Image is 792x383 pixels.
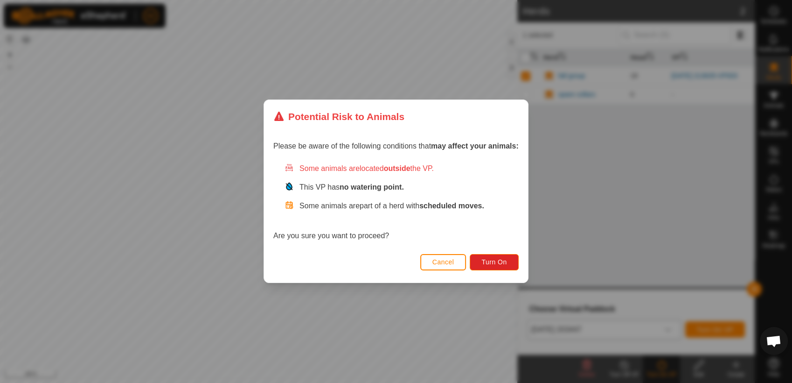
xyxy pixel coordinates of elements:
p: Some animals are [299,201,519,212]
div: Are you sure you want to proceed? [273,163,519,242]
strong: may affect your animals: [431,142,519,150]
span: part of a herd with [360,202,484,210]
strong: outside [384,165,410,173]
div: Some animals are [285,163,519,175]
span: Cancel [432,259,454,266]
div: Open chat [760,327,788,355]
span: Turn On [482,259,507,266]
div: Potential Risk to Animals [273,109,404,124]
button: Cancel [420,254,466,270]
span: located the VP. [360,165,434,173]
span: This VP has [299,184,404,191]
strong: scheduled moves. [419,202,484,210]
strong: no watering point. [340,184,404,191]
span: Please be aware of the following conditions that [273,142,519,150]
button: Turn On [470,254,519,270]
